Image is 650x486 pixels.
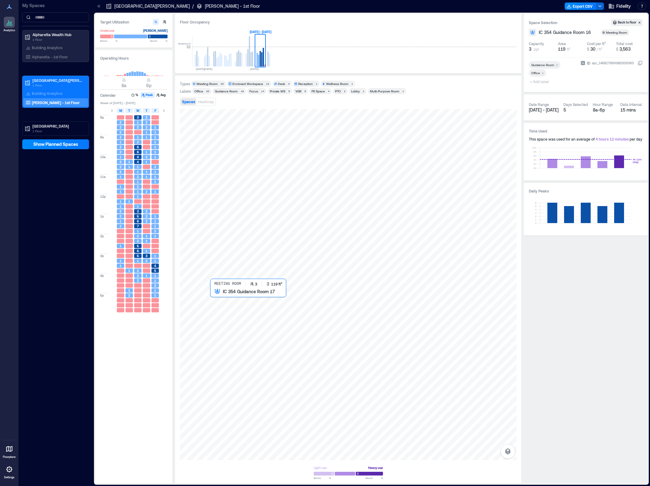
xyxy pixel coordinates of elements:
[120,170,121,174] span: 2
[137,184,139,189] span: 2
[146,214,147,218] span: 2
[137,165,139,169] span: 1
[137,189,139,194] span: 1
[154,268,156,273] span: 5
[593,107,615,113] div: 8a - 6p
[120,150,121,154] span: 2
[154,273,156,278] span: 1
[533,162,537,165] tspan: 2h
[591,60,634,66] div: spc_1468275600882926363
[146,150,147,154] span: 1
[137,234,139,238] span: 2
[120,189,121,194] span: 1
[120,130,121,134] span: 2
[540,71,546,75] div: Remove Office
[638,61,643,66] button: IDspc_1468275600882926363
[154,135,156,139] span: 1
[100,234,104,238] span: 2p
[535,211,537,214] tspan: 3
[314,465,327,471] div: Light use
[137,204,139,209] span: 1
[154,165,156,169] span: 2
[154,180,156,184] span: 1
[146,135,147,139] span: 1
[535,218,537,221] tspan: 1
[143,27,168,34] div: [PERSON_NAME]
[194,89,203,93] div: Office
[327,89,330,93] div: 4
[137,239,139,243] span: 2
[529,137,643,142] div: This space was used for an average of per day
[163,108,165,113] span: S
[32,83,84,88] p: 1 Floor
[326,82,348,86] div: Wellness Room
[100,92,116,98] h3: Calendar
[312,89,325,93] div: FR Space
[303,89,307,93] div: 5
[137,194,139,199] span: 1
[180,89,191,94] div: Labels
[137,135,139,139] span: 1
[154,259,156,263] span: 1
[567,47,571,51] span: ft²
[154,278,156,283] span: 1
[287,89,291,93] div: 5
[32,91,62,96] p: Building Analytics
[240,89,245,93] div: 18
[32,124,84,129] p: [GEOGRAPHIC_DATA]
[529,77,551,86] span: + Add label
[32,78,84,83] p: [GEOGRAPHIC_DATA][PERSON_NAME]
[2,462,17,481] a: Settings
[315,82,318,86] div: 1
[136,108,139,113] span: W
[215,89,238,93] div: Guidance Room
[146,239,147,243] span: 2
[120,135,121,139] span: 2
[529,107,559,112] span: [DATE] - [DATE]
[146,108,147,113] span: T
[314,476,331,480] span: Below %
[529,41,544,46] div: Capacity
[535,208,537,211] tspan: 4
[587,47,589,51] span: $
[180,19,516,25] div: Floor Occupancy
[616,3,631,9] span: Fidelity
[120,214,121,218] span: 2
[100,273,104,278] span: 4p
[265,82,270,86] div: 12
[128,165,130,169] span: 1
[154,224,156,228] span: 1
[100,155,106,159] span: 10a
[137,249,139,253] span: 6
[119,108,122,113] span: M
[531,63,554,67] div: Guidance Room
[146,130,147,134] span: 1
[150,39,168,43] span: Above %
[535,215,537,218] tspan: 2
[146,115,147,120] span: 2
[100,55,168,61] h3: Operating Hours
[120,209,121,213] span: 2
[120,224,121,228] span: 2
[128,108,130,113] span: T
[563,102,588,107] div: Days Selected
[250,67,259,70] text: [DATE]
[198,99,214,104] span: Heatmap
[529,188,643,194] h3: Daily Peaks
[3,28,15,32] p: Analytics
[155,92,168,98] button: Avg
[137,140,139,144] span: 2
[197,82,218,86] div: Meeting Room
[120,244,121,248] span: 1
[120,120,121,125] span: 2
[120,160,121,164] span: 2
[154,283,156,288] span: 2
[154,264,156,268] span: 4
[120,175,121,179] span: 1
[120,259,121,263] span: 1
[137,244,139,248] span: 5
[120,155,121,159] span: 1
[141,92,155,98] button: Peak
[287,82,291,86] div: 4
[533,154,537,157] tspan: 6h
